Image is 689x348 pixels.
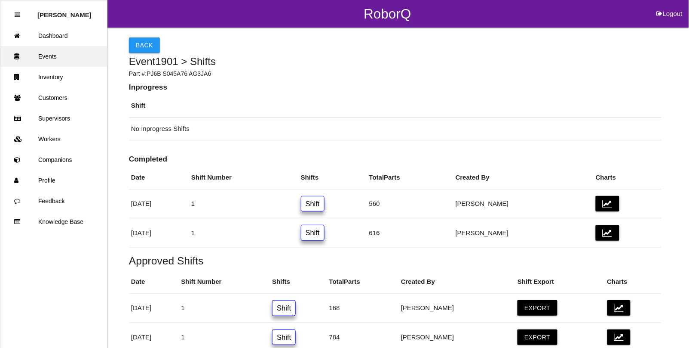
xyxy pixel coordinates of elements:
a: Knowledge Base [0,211,107,232]
td: [PERSON_NAME] [399,293,515,323]
button: Back [129,37,160,53]
td: [DATE] [129,189,189,218]
a: Feedback [0,191,107,211]
th: Shift [129,94,661,117]
a: Supervisors [0,108,107,129]
a: Customers [0,87,107,108]
th: Charts [605,270,661,293]
a: Shift [272,329,296,345]
th: Shifts [270,270,327,293]
p: Rosie Blandino [37,5,92,19]
button: Export [518,329,557,345]
a: Shift [301,225,325,241]
th: Created By [399,270,515,293]
td: 168 [327,293,399,323]
a: Companions [0,149,107,170]
p: Part #: PJ6B S045A76 AG3JA6 [129,69,661,78]
td: 1 [189,218,299,248]
th: Date [129,270,179,293]
td: No Inprogress Shifts [129,117,661,140]
td: 1 [179,293,270,323]
h4: Event 1901 > Shifts [129,56,661,67]
div: Close [15,5,20,25]
th: Total Parts [367,166,453,189]
th: Shifts [299,166,367,189]
a: Shift [301,196,325,212]
th: Date [129,166,189,189]
h5: Approved Shifts [129,255,661,267]
b: Inprogress [129,83,167,91]
th: Total Parts [327,270,399,293]
th: Charts [594,166,661,189]
td: [DATE] [129,293,179,323]
td: 616 [367,218,453,248]
th: Shift Number [189,166,299,189]
th: Created By [453,166,594,189]
a: Workers [0,129,107,149]
b: Completed [129,155,167,163]
td: [DATE] [129,218,189,248]
a: Dashboard [0,25,107,46]
th: Shift Number [179,270,270,293]
a: Inventory [0,67,107,87]
a: Profile [0,170,107,191]
th: Shift Export [515,270,605,293]
button: Export [518,300,557,316]
td: [PERSON_NAME] [453,189,594,218]
a: Shift [272,300,296,316]
td: 1 [189,189,299,218]
td: 560 [367,189,453,218]
td: [PERSON_NAME] [453,218,594,248]
a: Events [0,46,107,67]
